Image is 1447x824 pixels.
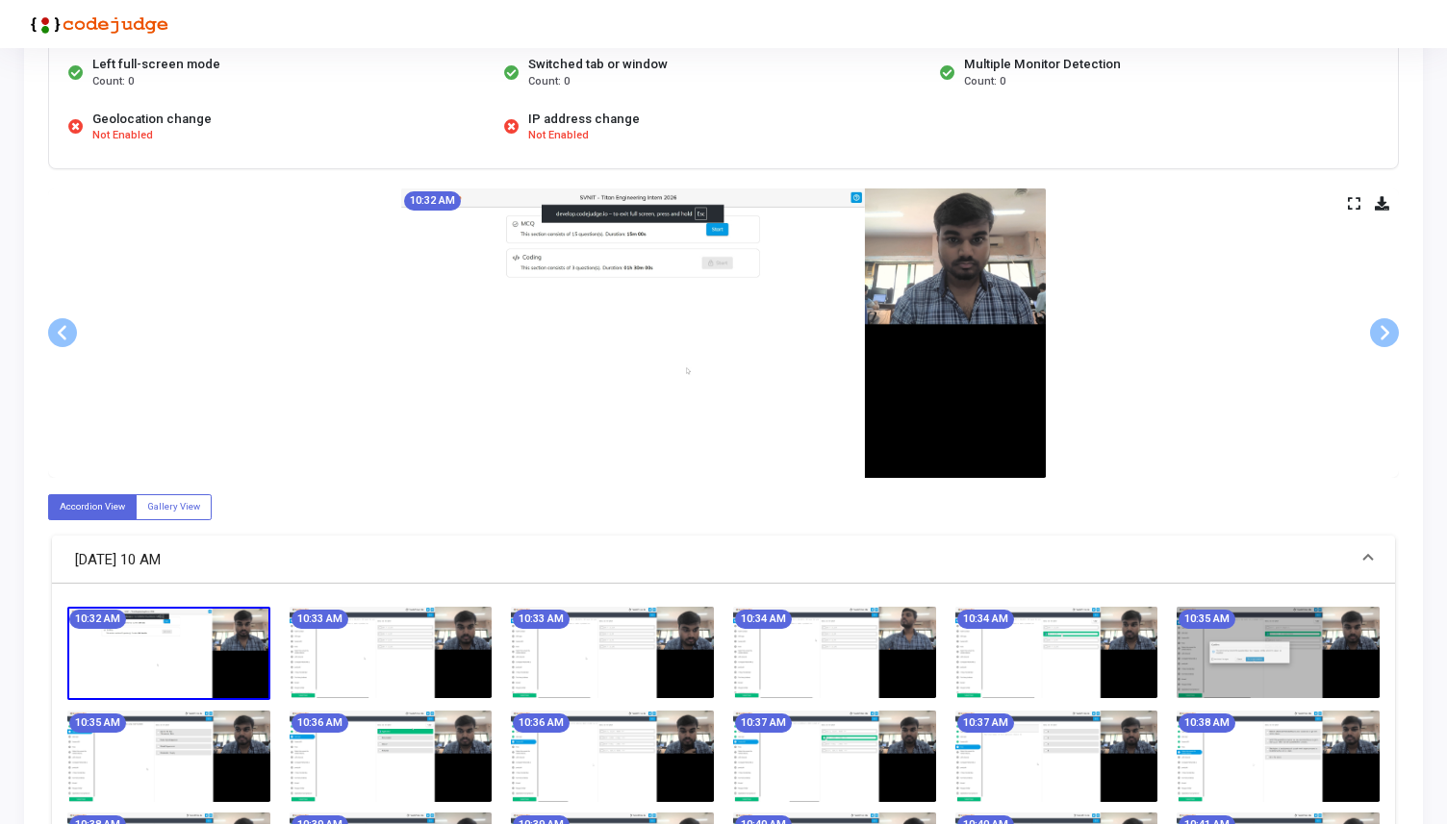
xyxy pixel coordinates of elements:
mat-chip: 10:34 AM [735,610,792,629]
mat-chip: 10:36 AM [513,713,570,733]
img: screenshot-1758949683135.jpeg [1177,711,1380,802]
span: Count: 0 [92,74,134,90]
img: screenshot-1758949473148.jpeg [955,607,1158,698]
label: Accordion View [48,494,137,520]
img: screenshot-1758949383140.jpeg [290,607,493,698]
img: screenshot-1758949353111.jpeg [67,607,270,700]
img: screenshot-1758949533140.jpeg [67,711,270,802]
mat-chip: 10:35 AM [1179,610,1235,629]
img: screenshot-1758949623147.jpeg [733,711,936,802]
div: Switched tab or window [528,55,668,74]
mat-expansion-panel-header: [DATE] 10 AM [52,536,1395,584]
div: Multiple Monitor Detection [964,55,1121,74]
img: screenshot-1758949653125.jpeg [955,711,1158,802]
mat-chip: 10:32 AM [69,610,126,629]
label: Gallery View [136,494,212,520]
mat-panel-title: [DATE] 10 AM [75,549,1349,571]
mat-chip: 10:34 AM [957,610,1014,629]
div: Geolocation change [92,110,212,129]
span: Count: 0 [528,74,570,90]
div: IP address change [528,110,640,129]
span: Count: 0 [964,74,1005,90]
img: screenshot-1758949353111.jpeg [401,188,1046,478]
mat-chip: 10:37 AM [957,713,1014,733]
img: screenshot-1758949503136.jpeg [1177,607,1380,698]
img: screenshot-1758949563149.jpeg [290,711,493,802]
mat-chip: 10:38 AM [1179,713,1235,733]
mat-chip: 10:33 AM [513,610,570,629]
span: Not Enabled [528,128,589,144]
img: screenshot-1758949443137.jpeg [733,607,936,698]
mat-chip: 10:32 AM [404,191,461,211]
span: Not Enabled [92,128,153,144]
img: screenshot-1758949593146.jpeg [511,711,714,802]
div: Left full-screen mode [92,55,220,74]
mat-chip: 10:33 AM [292,610,348,629]
img: screenshot-1758949413136.jpeg [511,607,714,698]
mat-chip: 10:37 AM [735,713,792,733]
img: logo [24,5,168,43]
mat-chip: 10:35 AM [69,713,126,733]
mat-chip: 10:36 AM [292,713,348,733]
